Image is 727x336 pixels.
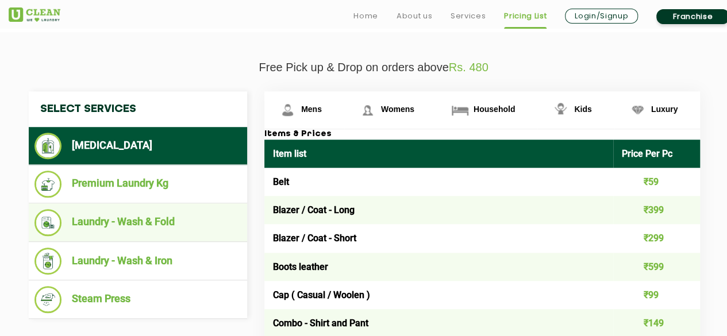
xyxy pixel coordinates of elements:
img: Laundry - Wash & Iron [34,248,61,275]
li: Laundry - Wash & Fold [34,209,241,236]
span: Rs. 480 [449,61,488,74]
th: Item list [264,140,613,168]
img: Luxury [628,100,648,120]
td: Cap ( Casual / Woolen ) [264,281,613,309]
span: Kids [574,105,591,114]
img: Mens [278,100,298,120]
td: Blazer / Coat - Long [264,196,613,224]
a: About us [397,9,432,23]
a: Pricing List [504,9,547,23]
img: Kids [551,100,571,120]
span: Mens [301,105,322,114]
td: ₹599 [613,253,701,281]
li: Premium Laundry Kg [34,171,241,198]
h3: Items & Prices [264,129,700,140]
a: Home [353,9,378,23]
img: Laundry - Wash & Fold [34,209,61,236]
img: Steam Press [34,286,61,313]
a: Services [451,9,486,23]
td: Blazer / Coat - Short [264,224,613,252]
td: ₹99 [613,281,701,309]
img: Womens [357,100,378,120]
td: Belt [264,168,613,196]
th: Price Per Pc [613,140,701,168]
td: Boots leather [264,253,613,281]
a: Login/Signup [565,9,638,24]
td: ₹299 [613,224,701,252]
span: Womens [381,105,414,114]
img: UClean Laundry and Dry Cleaning [9,7,60,22]
li: Steam Press [34,286,241,313]
img: Dry Cleaning [34,133,61,159]
li: Laundry - Wash & Iron [34,248,241,275]
img: Household [450,100,470,120]
td: ₹399 [613,196,701,224]
li: [MEDICAL_DATA] [34,133,241,159]
span: Household [474,105,515,114]
h4: Select Services [29,91,247,127]
td: ₹59 [613,168,701,196]
img: Premium Laundry Kg [34,171,61,198]
span: Luxury [651,105,678,114]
